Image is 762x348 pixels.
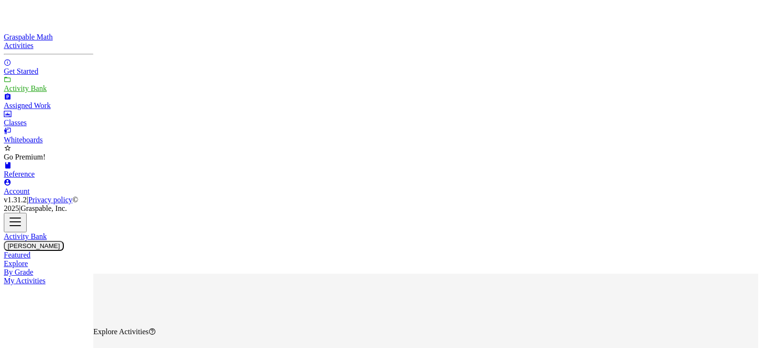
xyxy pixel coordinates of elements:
a: Activity Bank [4,76,93,93]
a: Whiteboards [4,127,93,144]
span: Graspable Math Activities [4,33,53,50]
div: Assigned Work [4,101,93,110]
a: Account [4,179,93,196]
span: Graspable, Inc. [20,204,67,212]
span: | [27,196,28,204]
div: Get Started [4,67,93,76]
a: Reference [4,161,93,179]
span: | [19,204,20,212]
div: Reference [4,170,93,179]
span: Featured [4,251,30,259]
a: Assigned Work [4,93,93,110]
span: © 2025 [4,196,78,212]
span: v1.31.2 [4,196,27,204]
span: [PERSON_NAME] [8,242,60,249]
div: Whiteboards [4,136,93,144]
a: Classes [4,110,93,127]
span: By Grade [4,268,33,276]
span: My Activities [4,277,46,285]
button: Toggle navigation [4,213,27,232]
div: Go Premium! [4,153,93,161]
div: Classes [4,119,93,127]
button: [PERSON_NAME] [4,241,64,251]
div: Account [4,187,93,196]
span: Explore [4,259,28,268]
a: Get Started [4,59,93,76]
div: Explore Activities [93,328,758,336]
a: Activity Bank [4,232,47,240]
div: Activity Bank [4,84,93,93]
a: Privacy policy [28,196,72,204]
